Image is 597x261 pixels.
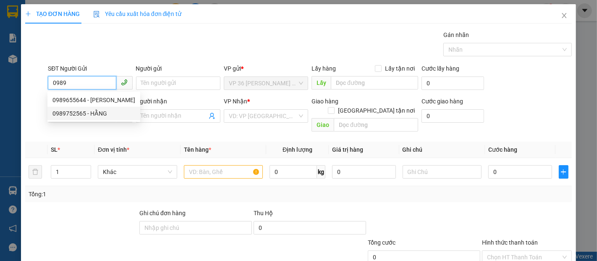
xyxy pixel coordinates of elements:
[48,64,132,73] div: SĐT Người Gửi
[443,32,469,38] label: Gán nhãn
[399,142,485,158] th: Ghi chú
[224,64,308,73] div: VP gửi
[334,118,418,132] input: Dọc đường
[422,76,484,90] input: Cước lấy hàng
[488,146,517,153] span: Cước hàng
[52,109,135,118] div: 0989752565 - HẰNG
[224,98,247,105] span: VP Nhận
[332,146,363,153] span: Giá trị hàng
[559,169,568,175] span: plus
[331,76,418,90] input: Dọc đường
[317,165,325,179] span: kg
[335,106,418,115] span: [GEOGRAPHIC_DATA] tận nơi
[332,165,395,179] input: 0
[4,4,122,36] li: Anh Quốc Limousine
[382,64,418,73] span: Lấy tận nơi
[552,4,576,28] button: Close
[209,113,215,119] span: user-add
[136,64,220,73] div: Người gửi
[184,146,211,153] span: Tên hàng
[93,11,100,18] img: icon
[559,165,569,179] button: plus
[422,98,463,105] label: Cước giao hàng
[312,76,331,90] span: Lấy
[29,165,42,179] button: delete
[52,95,135,105] div: 0989655644 - [PERSON_NAME]
[29,190,231,199] div: Tổng: 1
[4,45,58,73] li: VP VP 36 [PERSON_NAME] - Bà Rịa
[254,210,273,216] span: Thu Hộ
[121,79,128,86] span: phone
[139,221,252,235] input: Ghi chú đơn hàng
[58,45,112,73] li: VP VP 184 [PERSON_NAME] - HCM
[136,97,220,106] div: Người nhận
[312,98,338,105] span: Giao hàng
[47,93,140,107] div: 0989655644 - HƯNG
[93,11,182,17] span: Yêu cầu xuất hóa đơn điện tử
[482,239,538,246] label: Hình thức thanh toán
[98,146,129,153] span: Đơn vị tính
[229,77,303,90] span: VP 36 Lê Thành Duy - Bà Rịa
[47,107,140,120] div: 0989752565 - HẰNG
[368,239,395,246] span: Tổng cước
[51,146,58,153] span: SL
[25,11,31,17] span: plus
[312,65,336,72] span: Lấy hàng
[422,109,484,123] input: Cước giao hàng
[103,166,172,178] span: Khác
[283,146,312,153] span: Định lượng
[561,12,568,19] span: close
[422,65,459,72] label: Cước lấy hàng
[184,165,263,179] input: VD: Bàn, Ghế
[403,165,482,179] input: Ghi Chú
[25,11,80,17] span: TẠO ĐƠN HÀNG
[139,210,186,216] label: Ghi chú đơn hàng
[312,118,334,132] span: Giao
